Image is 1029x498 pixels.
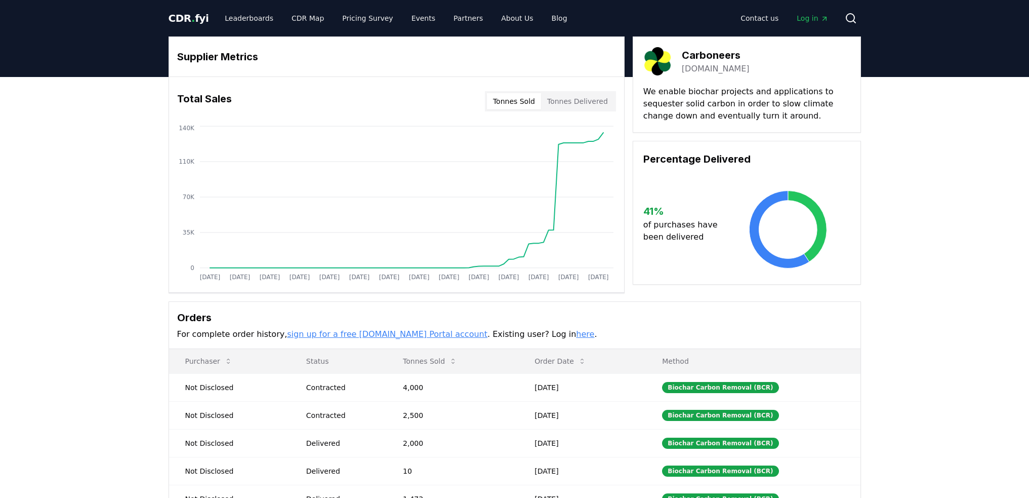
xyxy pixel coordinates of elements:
div: Biochar Carbon Removal (BCR) [662,410,778,421]
h3: Supplier Metrics [177,49,616,64]
p: of purchases have been delivered [643,219,726,243]
div: Contracted [306,382,379,393]
tspan: [DATE] [558,274,579,281]
p: Status [298,356,379,366]
tspan: [DATE] [349,274,369,281]
tspan: [DATE] [229,274,250,281]
tspan: 110K [179,158,195,165]
div: Biochar Carbon Removal (BCR) [662,382,778,393]
td: 10 [387,457,518,485]
a: About Us [493,9,541,27]
td: 4,000 [387,373,518,401]
td: 2,000 [387,429,518,457]
h3: Percentage Delivered [643,151,850,167]
div: Delivered [306,466,379,476]
div: Biochar Carbon Removal (BCR) [662,466,778,477]
nav: Main [217,9,575,27]
p: We enable biochar projects and applications to sequester solid carbon in order to slow climate ch... [643,86,850,122]
div: Contracted [306,410,379,420]
a: CDR Map [283,9,332,27]
img: Carboneers-logo [643,47,672,75]
button: Tonnes Delivered [541,93,614,109]
a: sign up for a free [DOMAIN_NAME] Portal account [287,329,487,339]
tspan: 70K [182,194,194,201]
td: Not Disclosed [169,373,290,401]
tspan: [DATE] [408,274,429,281]
p: For complete order history, . Existing user? Log in . [177,328,852,340]
td: 2,500 [387,401,518,429]
tspan: [DATE] [199,274,220,281]
span: Log in [797,13,828,23]
tspan: 140K [179,125,195,132]
span: CDR fyi [169,12,209,24]
a: [DOMAIN_NAME] [682,63,750,75]
tspan: [DATE] [499,274,519,281]
tspan: [DATE] [319,274,340,281]
td: Not Disclosed [169,401,290,429]
button: Tonnes Sold [395,351,465,371]
div: Delivered [306,438,379,448]
tspan: [DATE] [259,274,280,281]
button: Tonnes Sold [487,93,541,109]
tspan: [DATE] [439,274,460,281]
nav: Main [732,9,836,27]
tspan: 0 [190,264,194,272]
tspan: [DATE] [469,274,489,281]
tspan: [DATE] [588,274,609,281]
a: Pricing Survey [334,9,401,27]
a: Log in [789,9,836,27]
tspan: [DATE] [289,274,310,281]
p: Method [654,356,852,366]
h3: Orders [177,310,852,325]
h3: 41 % [643,204,726,219]
a: Leaderboards [217,9,281,27]
a: Partners [445,9,491,27]
td: Not Disclosed [169,429,290,457]
h3: Total Sales [177,91,232,111]
a: Blog [544,9,575,27]
h3: Carboneers [682,48,750,63]
a: here [576,329,594,339]
button: Order Date [526,351,594,371]
td: Not Disclosed [169,457,290,485]
tspan: [DATE] [528,274,549,281]
div: Biochar Carbon Removal (BCR) [662,438,778,449]
td: [DATE] [518,457,646,485]
span: . [191,12,195,24]
td: [DATE] [518,429,646,457]
button: Purchaser [177,351,240,371]
a: CDR.fyi [169,11,209,25]
a: Contact us [732,9,787,27]
tspan: [DATE] [379,274,399,281]
a: Events [403,9,443,27]
td: [DATE] [518,401,646,429]
td: [DATE] [518,373,646,401]
tspan: 35K [182,229,194,236]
